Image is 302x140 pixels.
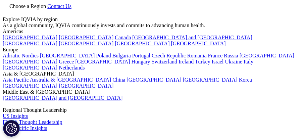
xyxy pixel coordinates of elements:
[152,53,186,58] a: Czech Republic
[96,53,111,58] a: Poland
[179,59,194,64] a: Ireland
[239,77,252,83] a: Korea
[127,77,181,83] a: [GEOGRAPHIC_DATA]
[3,71,299,77] div: Asia & [GEOGRAPHIC_DATA]
[3,89,299,95] div: Middle East & [GEOGRAPHIC_DATA]
[212,59,224,64] a: Israel
[3,41,57,46] a: [GEOGRAPHIC_DATA]
[3,47,299,53] div: Europe
[132,59,150,64] a: Hungary
[59,59,74,64] a: Greece
[132,35,252,40] a: [GEOGRAPHIC_DATA] and [GEOGRAPHIC_DATA]
[132,53,150,58] a: Portugal
[3,65,57,71] a: [GEOGRAPHIC_DATA]
[3,119,62,125] a: EMEA Thought Leadership
[3,77,29,83] a: Asia Pacific
[47,3,71,9] a: Contact Us
[3,53,20,58] a: Adriatic
[75,59,130,64] a: [GEOGRAPHIC_DATA]
[3,125,47,131] a: Asia Pacific Insights
[59,41,113,46] a: [GEOGRAPHIC_DATA]
[3,35,57,40] a: [GEOGRAPHIC_DATA]
[59,35,113,40] a: [GEOGRAPHIC_DATA]
[3,22,299,29] div: As a global community, IQVIA continuously invests and commits to advancing human health.
[115,35,131,40] a: Canada
[115,41,169,46] a: [GEOGRAPHIC_DATA]
[59,83,113,89] a: [GEOGRAPHIC_DATA]
[21,53,39,58] a: Nordics
[152,59,177,64] a: Switzerland
[187,53,207,58] a: Romania
[171,41,225,46] a: [GEOGRAPHIC_DATA]
[3,83,57,89] a: [GEOGRAPHIC_DATA]
[59,65,85,71] a: Netherlands
[112,53,131,58] a: Bulgaria
[3,107,299,113] div: Regional Thought Leadership
[3,95,122,101] a: [GEOGRAPHIC_DATA] and [GEOGRAPHIC_DATA]
[195,59,210,64] a: Turkey
[3,113,28,119] a: US Insights
[208,53,223,58] a: France
[9,3,46,9] span: Choose a Region
[3,120,20,137] button: Cookies Settings
[3,16,299,22] div: Explore IQVIA by region
[3,59,57,64] a: [GEOGRAPHIC_DATA]
[225,59,242,64] a: Ukraine
[3,29,299,35] div: Americas
[40,53,95,58] a: [GEOGRAPHIC_DATA]
[244,59,253,64] a: Italy
[224,53,238,58] a: Russia
[30,77,111,83] a: Australia & [GEOGRAPHIC_DATA]
[240,53,294,58] a: [GEOGRAPHIC_DATA]
[183,77,238,83] a: [GEOGRAPHIC_DATA]
[112,77,125,83] a: China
